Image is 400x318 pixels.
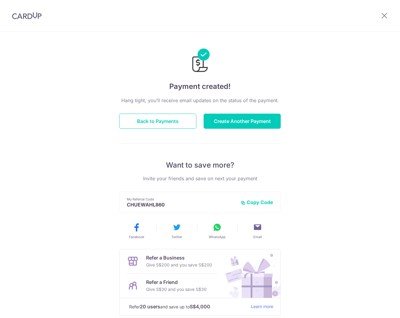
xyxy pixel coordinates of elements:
button: Twitter [159,222,195,239]
a: Learn more [251,303,273,310]
p: Give S$200 and you save S$200 [146,261,212,269]
span: WhatsApp [209,235,226,239]
img: CardUp [12,12,42,19]
p: Invite your friends and save on next your payment [119,175,281,182]
button: WhatsApp [199,222,235,239]
p: My Referral Code [127,197,236,202]
strong: 20 users [140,303,160,310]
span: Facebook [129,235,144,239]
p: Hang tight, you’ll receive email updates on the status of the payment. [119,97,281,104]
button: Back to Payments [119,114,196,129]
h4: Payment created! [119,81,281,92]
strong: S$4,000 [190,303,210,310]
button: Email [240,222,275,239]
p: Give S$30 and you save S$30 [146,286,207,293]
p: Refer a Business [146,254,212,261]
img: Refer [220,249,280,298]
span: Email [253,235,262,239]
button: Create Another Payment [204,114,281,129]
p: Refer and save up to [129,303,246,310]
img: Payments [190,49,210,74]
p: Want to save more? [119,160,281,170]
button: Facebook [119,222,154,239]
p: CHUEWAHL860 [127,202,236,208]
button: Copy Code [241,199,273,205]
p: Refer a Friend [146,279,207,286]
span: Twitter [171,235,182,239]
